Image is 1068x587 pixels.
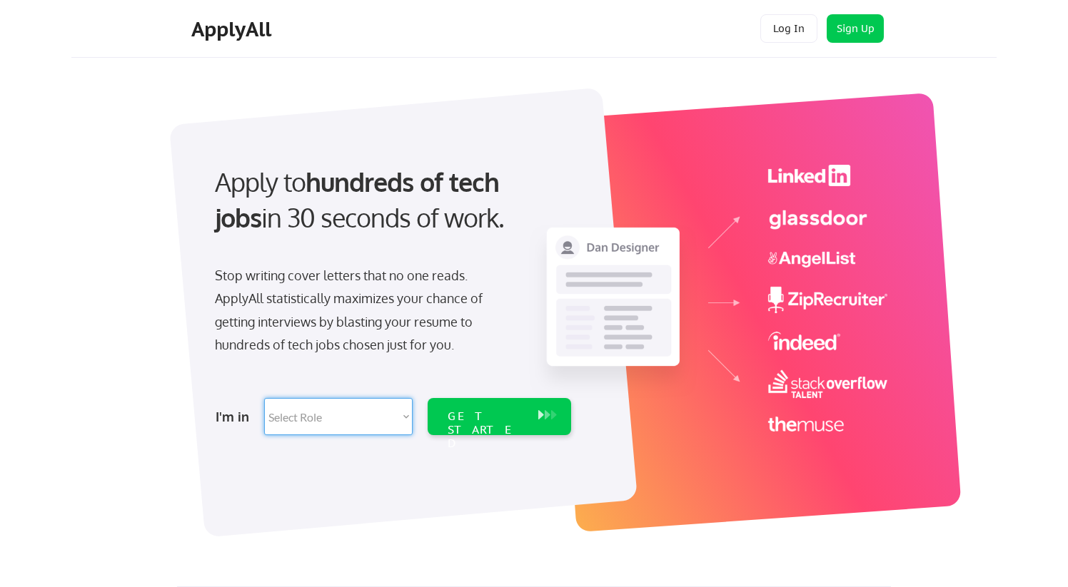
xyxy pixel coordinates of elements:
[216,405,256,428] div: I'm in
[191,17,276,41] div: ApplyAll
[827,14,884,43] button: Sign Up
[760,14,817,43] button: Log In
[215,264,508,357] div: Stop writing cover letters that no one reads. ApplyAll statistically maximizes your chance of get...
[448,409,524,451] div: GET STARTED
[215,165,505,233] strong: hundreds of tech jobs
[215,164,565,236] div: Apply to in 30 seconds of work.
